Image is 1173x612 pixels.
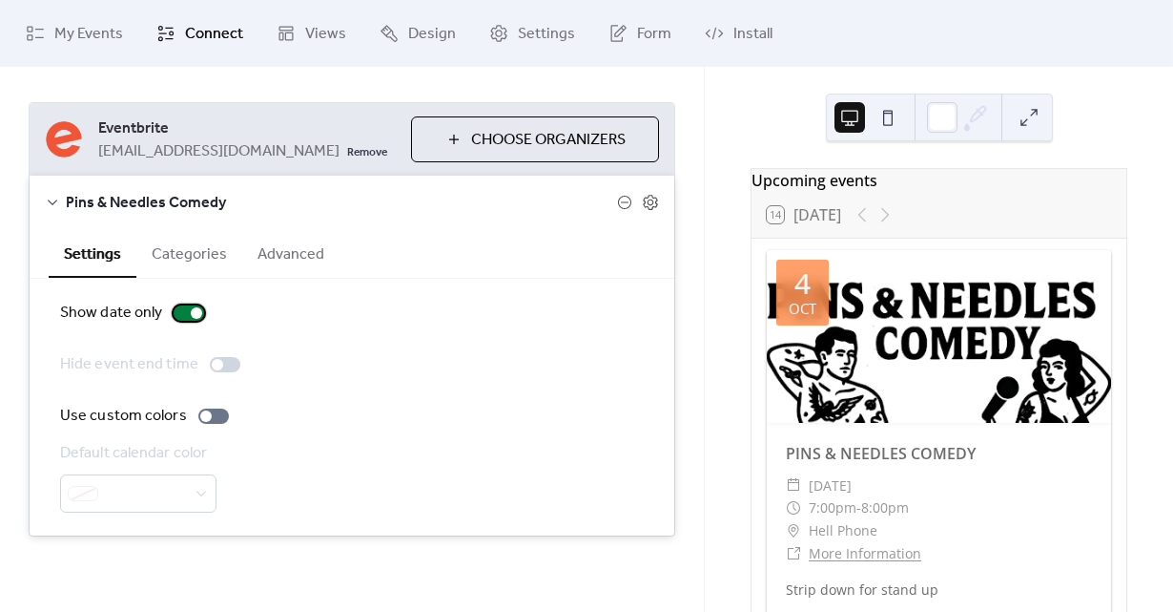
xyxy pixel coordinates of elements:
[637,23,671,46] span: Form
[789,302,816,316] div: Oct
[733,23,772,46] span: Install
[98,117,396,140] span: Eventbrite
[861,496,909,519] span: 8:00pm
[347,145,387,160] span: Remove
[60,353,198,376] div: Hide event end time
[60,302,162,325] div: Show date only
[786,519,801,542] div: ​
[751,169,1126,192] div: Upcoming events
[786,443,976,464] a: PINS & NEEDLES COMEDY
[475,8,589,59] a: Settings
[11,8,137,59] a: My Events
[794,269,811,298] div: 4
[809,496,856,519] span: 7:00pm
[142,8,257,59] a: Connect
[767,580,1111,600] div: Strip down for stand up
[54,23,123,46] span: My Events
[856,496,861,519] span: -
[594,8,686,59] a: Form
[471,129,626,152] span: Choose Organizers
[809,519,877,542] span: Hell Phone
[305,23,346,46] span: Views
[786,542,801,565] div: ​
[185,23,243,46] span: Connect
[365,8,470,59] a: Design
[786,475,801,497] div: ​
[60,442,213,465] div: Default calendar color
[242,229,340,276] button: Advanced
[786,496,801,519] div: ​
[98,140,340,163] span: [EMAIL_ADDRESS][DOMAIN_NAME]
[518,23,575,46] span: Settings
[262,8,360,59] a: Views
[809,475,852,497] span: [DATE]
[45,120,83,158] img: eventbrite
[49,229,136,278] button: Settings
[136,229,242,276] button: Categories
[60,405,187,428] div: Use custom colors
[809,544,921,562] a: More Information
[411,116,659,162] button: Choose Organizers
[690,8,787,59] a: Install
[408,23,456,46] span: Design
[66,192,617,215] span: Pins & Needles Comedy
